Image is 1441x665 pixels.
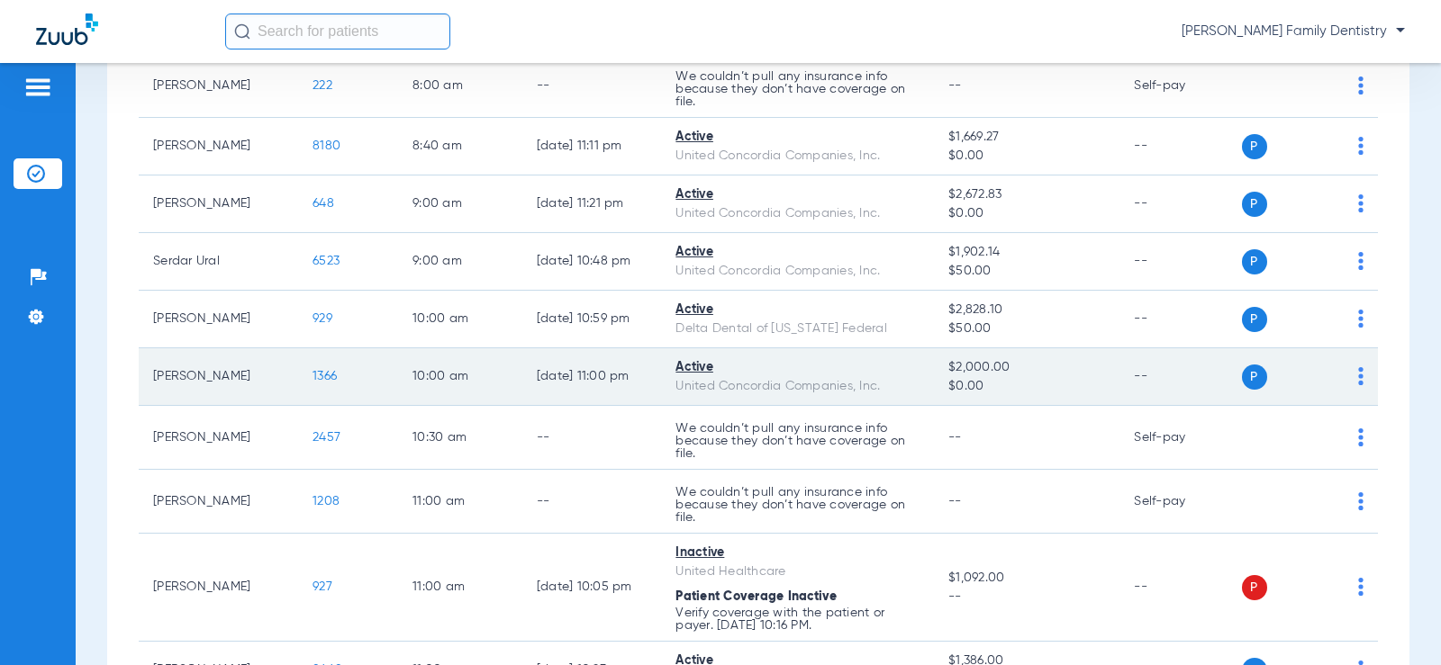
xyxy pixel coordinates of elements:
span: P [1242,249,1267,274]
span: 8180 [313,139,340,152]
td: 10:00 AM [398,348,522,406]
span: P [1242,134,1267,159]
span: -- [948,588,1105,607]
span: $2,000.00 [948,358,1105,377]
td: 8:00 AM [398,54,522,118]
span: $2,672.83 [948,185,1105,204]
span: 929 [313,312,332,325]
img: Zuub Logo [36,13,98,45]
span: P [1242,364,1267,390]
td: -- [522,406,662,470]
img: group-dot-blue.svg [1358,137,1364,155]
div: Active [675,301,920,319]
td: [DATE] 10:59 PM [522,291,662,348]
td: [DATE] 10:05 PM [522,534,662,642]
td: 11:00 AM [398,534,522,642]
span: P [1242,307,1267,332]
span: P [1242,575,1267,600]
div: United Healthcare [675,562,920,581]
td: [DATE] 11:11 PM [522,118,662,175]
td: [PERSON_NAME] [139,118,298,175]
span: Patient Coverage Inactive [675,590,837,603]
td: 11:00 AM [398,470,522,534]
span: $50.00 [948,319,1105,338]
td: -- [1119,233,1241,291]
td: -- [1119,175,1241,233]
div: United Concordia Companies, Inc. [675,204,920,223]
td: -- [1119,291,1241,348]
td: 9:00 AM [398,175,522,233]
td: [PERSON_NAME] [139,470,298,534]
td: [PERSON_NAME] [139,291,298,348]
img: group-dot-blue.svg [1358,252,1364,270]
td: [DATE] 10:48 PM [522,233,662,291]
img: group-dot-blue.svg [1358,310,1364,328]
td: -- [1119,534,1241,642]
td: [DATE] 11:21 PM [522,175,662,233]
span: $0.00 [948,147,1105,166]
div: Active [675,128,920,147]
span: -- [948,431,962,444]
span: -- [948,79,962,92]
img: group-dot-blue.svg [1358,367,1364,385]
span: $1,669.27 [948,128,1105,147]
span: [PERSON_NAME] Family Dentistry [1182,22,1405,40]
p: We couldn’t pull any insurance info because they don’t have coverage on file. [675,486,920,524]
span: $0.00 [948,377,1105,396]
td: -- [522,470,662,534]
img: hamburger-icon [23,76,52,98]
div: United Concordia Companies, Inc. [675,147,920,166]
span: $1,092.00 [948,569,1105,588]
span: 222 [313,79,332,92]
img: group-dot-blue.svg [1358,76,1364,94]
td: [PERSON_NAME] [139,534,298,642]
div: Inactive [675,544,920,562]
td: [DATE] 11:00 PM [522,348,662,406]
td: [PERSON_NAME] [139,348,298,406]
span: 927 [313,580,332,593]
div: United Concordia Companies, Inc. [675,377,920,396]
p: We couldn’t pull any insurance info because they don’t have coverage on file. [675,70,920,108]
td: Self-pay [1119,470,1241,534]
td: [PERSON_NAME] [139,406,298,470]
td: [PERSON_NAME] [139,54,298,118]
td: Self-pay [1119,406,1241,470]
div: Active [675,358,920,377]
td: 9:00 AM [398,233,522,291]
td: -- [1119,348,1241,406]
div: Active [675,243,920,262]
p: Verify coverage with the patient or payer. [DATE] 10:16 PM. [675,607,920,632]
div: United Concordia Companies, Inc. [675,262,920,281]
span: 648 [313,197,334,210]
span: $50.00 [948,262,1105,281]
img: group-dot-blue.svg [1358,578,1364,596]
td: 10:00 AM [398,291,522,348]
td: 8:40 AM [398,118,522,175]
td: -- [522,54,662,118]
div: Delta Dental of [US_STATE] Federal [675,319,920,338]
img: group-dot-blue.svg [1358,428,1364,446]
div: Active [675,185,920,204]
span: P [1242,192,1267,217]
span: 1366 [313,370,337,382]
img: group-dot-blue.svg [1358,194,1364,212]
td: Serdar Ural [139,233,298,291]
td: 10:30 AM [398,406,522,470]
img: Search Icon [234,23,250,40]
span: -- [948,495,962,508]
span: $0.00 [948,204,1105,223]
p: We couldn’t pull any insurance info because they don’t have coverage on file. [675,422,920,460]
input: Search for patients [225,13,450,49]
span: 6523 [313,255,340,267]
td: Self-pay [1119,54,1241,118]
img: group-dot-blue.svg [1358,492,1364,510]
span: 2457 [313,431,340,444]
span: $2,828.10 [948,301,1105,319]
td: [PERSON_NAME] [139,175,298,233]
span: $1,902.14 [948,243,1105,262]
span: 1208 [313,495,340,508]
iframe: Chat Widget [1351,579,1441,665]
td: -- [1119,118,1241,175]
